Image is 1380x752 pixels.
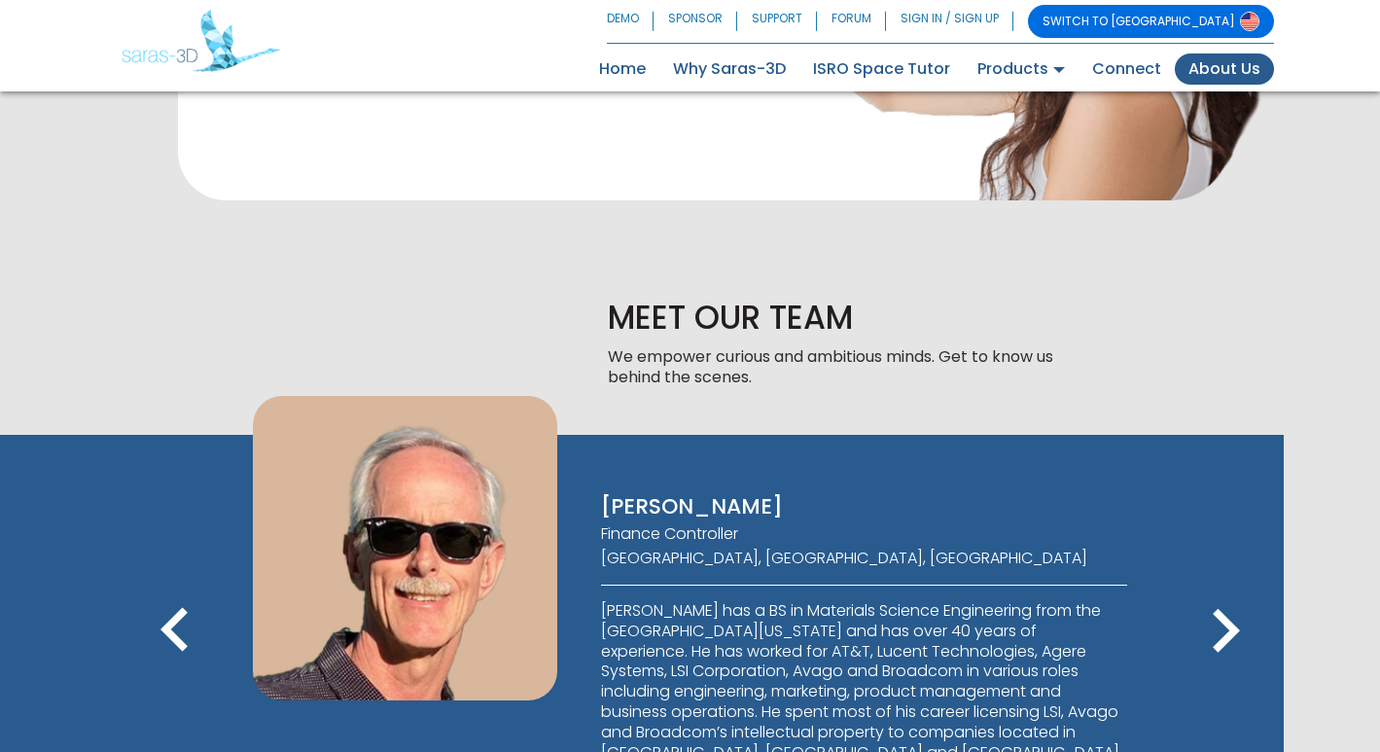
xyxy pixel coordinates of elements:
a: Connect [1079,54,1175,85]
a: DEMO [607,5,654,38]
a: SPONSOR [654,5,737,38]
a: SUPPORT [737,5,817,38]
span: Next [1182,659,1269,681]
img: JIM ZAJKO [253,396,557,700]
a: Products [964,54,1079,85]
p: [PERSON_NAME] [601,493,1127,521]
a: About Us [1175,54,1274,85]
a: FORUM [817,5,886,38]
a: Home [585,54,659,85]
i: keyboard_arrow_right [1182,588,1269,675]
a: ISRO Space Tutor [799,54,964,85]
p: Finance Controller [601,524,1127,545]
a: Why Saras-3D [659,54,799,85]
p: [GEOGRAPHIC_DATA], [GEOGRAPHIC_DATA], [GEOGRAPHIC_DATA] [601,549,1127,569]
a: SIGN IN / SIGN UP [886,5,1013,38]
img: Saras 3D [122,10,280,72]
span: Previous [131,659,219,681]
i: keyboard_arrow_left [131,588,219,675]
p: MEET OUR TEAM [608,298,1065,340]
a: SWITCH TO [GEOGRAPHIC_DATA] [1028,5,1274,38]
p: We empower curious and ambitious minds. Get to know us behind the scenes. [608,347,1065,388]
img: Switch to USA [1240,12,1259,31]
